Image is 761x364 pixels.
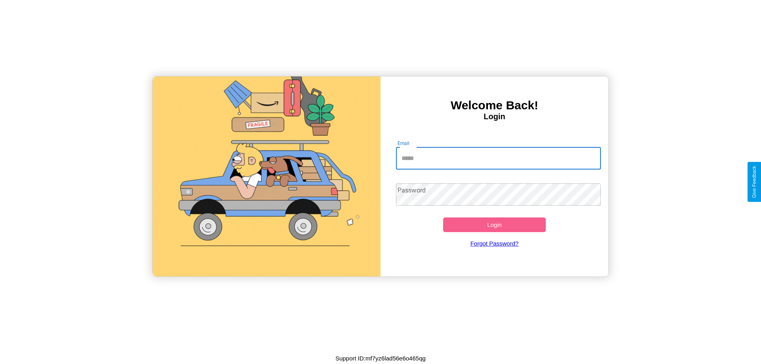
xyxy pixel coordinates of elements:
[380,99,608,112] h3: Welcome Back!
[443,217,546,232] button: Login
[335,353,426,364] p: Support ID: mf7yz6lad56e6o465qg
[392,232,597,255] a: Forgot Password?
[751,166,757,198] div: Give Feedback
[380,112,608,121] h4: Login
[398,140,410,147] label: Email
[153,76,380,276] img: gif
